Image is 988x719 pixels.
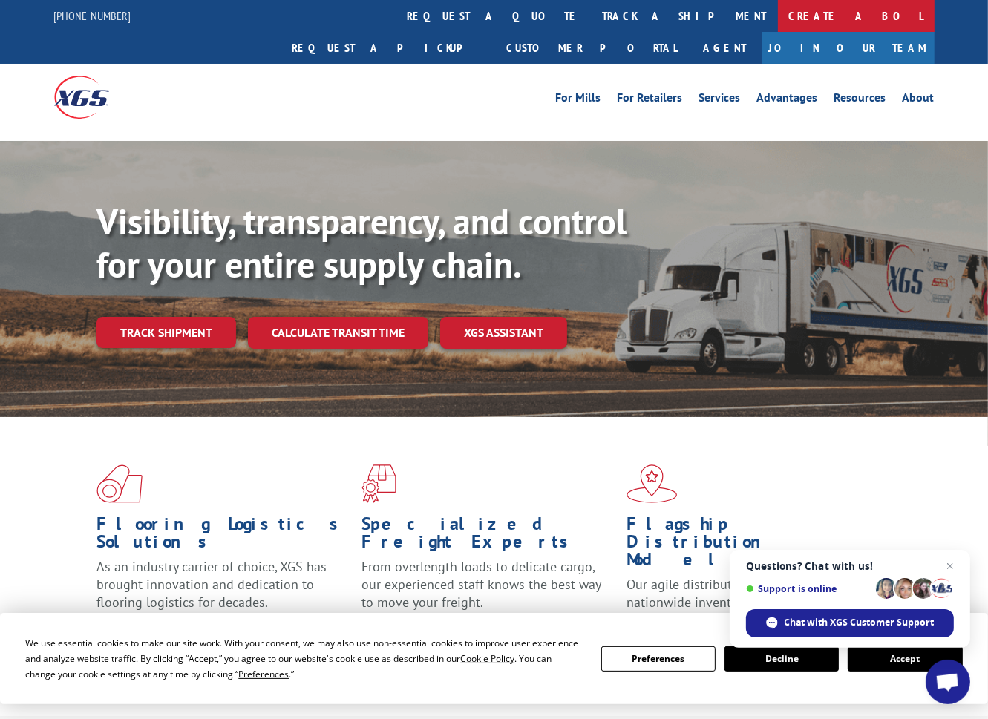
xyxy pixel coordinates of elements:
span: Preferences [238,668,289,680]
a: Agent [689,32,762,64]
span: Questions? Chat with us! [746,560,954,572]
h1: Flooring Logistics Solutions [96,515,350,558]
button: Preferences [601,646,716,672]
span: Cookie Policy [460,652,514,665]
span: Chat with XGS Customer Support [785,616,935,629]
span: Our agile distribution network gives you nationwide inventory management on demand. [627,576,859,628]
a: For Retailers [618,92,683,108]
a: XGS ASSISTANT [440,317,567,349]
a: Track shipment [96,317,236,348]
span: As an industry carrier of choice, XGS has brought innovation and dedication to flooring logistics... [96,558,327,611]
img: xgs-icon-flagship-distribution-model-red [627,464,678,503]
img: xgs-icon-focused-on-flooring-red [361,464,396,503]
a: About [903,92,935,108]
h1: Specialized Freight Experts [361,515,615,558]
span: Support is online [746,583,871,594]
button: Accept [848,646,962,672]
p: From overlength loads to delicate cargo, our experienced staff knows the best way to move your fr... [361,558,615,624]
a: Calculate transit time [248,317,428,349]
div: We use essential cookies to make our site work. With your consent, we may also use non-essential ... [25,635,583,682]
a: Resources [834,92,886,108]
a: Join Our Team [762,32,935,64]
a: Advantages [757,92,818,108]
div: Open chat [926,660,970,704]
a: [PHONE_NUMBER] [54,8,131,23]
a: Request a pickup [281,32,496,64]
button: Decline [724,646,839,672]
span: Close chat [941,557,959,575]
div: Chat with XGS Customer Support [746,609,954,637]
a: Services [699,92,741,108]
img: xgs-icon-total-supply-chain-intelligence-red [96,464,143,503]
a: Customer Portal [496,32,689,64]
b: Visibility, transparency, and control for your entire supply chain. [96,198,627,287]
h1: Flagship Distribution Model [627,515,880,576]
a: For Mills [556,92,601,108]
